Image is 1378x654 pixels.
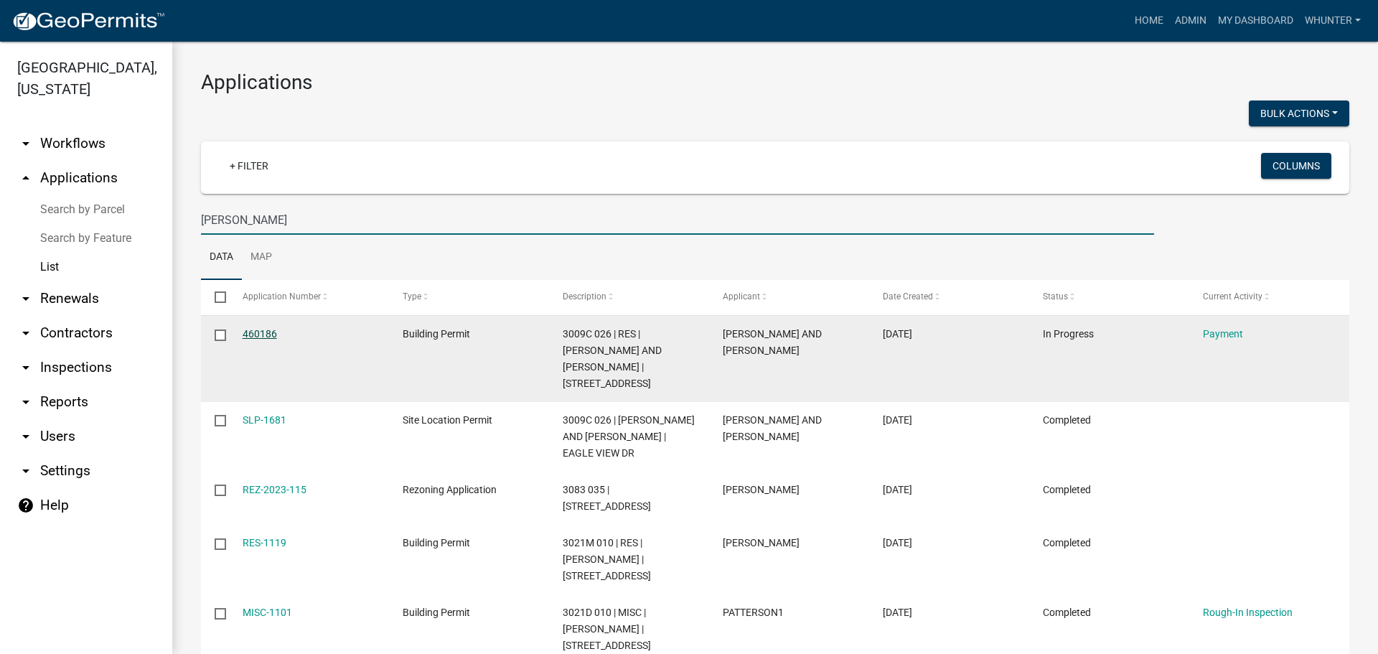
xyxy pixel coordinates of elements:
[403,414,492,426] span: Site Location Permit
[17,497,34,514] i: help
[563,537,651,581] span: 3021M 010 | RES | LINDY PATTERSON | 375 MOON CREST RDG
[243,328,277,340] a: 460186
[1189,280,1349,314] datatable-header-cell: Current Activity
[1129,7,1169,34] a: Home
[17,169,34,187] i: arrow_drop_up
[563,291,606,302] span: Description
[403,607,470,618] span: Building Permit
[883,328,912,340] span: 08/06/2025
[228,280,388,314] datatable-header-cell: Application Number
[17,324,34,342] i: arrow_drop_down
[17,428,34,445] i: arrow_drop_down
[709,280,869,314] datatable-header-cell: Applicant
[243,537,286,548] a: RES-1119
[17,135,34,152] i: arrow_drop_down
[243,414,286,426] a: SLP-1681
[883,291,933,302] span: Date Created
[869,280,1029,314] datatable-header-cell: Date Created
[1203,328,1243,340] a: Payment
[243,607,292,618] a: MISC-1101
[17,290,34,307] i: arrow_drop_down
[1169,7,1212,34] a: Admin
[1043,537,1091,548] span: Completed
[723,328,822,356] span: LINDY AND LISA FREEMAN
[201,280,228,314] datatable-header-cell: Select
[563,484,651,512] span: 3083 035 | 2649 YUKON RD
[883,414,912,426] span: 07/31/2025
[17,359,34,376] i: arrow_drop_down
[201,70,1349,95] h3: Applications
[218,153,280,179] a: + Filter
[723,537,800,548] span: Jeff Watkins
[1043,607,1091,618] span: Completed
[1203,291,1262,302] span: Current Activity
[723,607,784,618] span: PATTERSON1
[723,414,822,442] span: LINDY AND LISA FREEMAN
[242,235,281,281] a: Map
[723,484,800,495] span: Max F. Evans
[243,291,321,302] span: Application Number
[563,414,695,459] span: 3009C 026 | LINDY AND LIS FREEMAN | EAGLE VIEW DR
[388,280,548,314] datatable-header-cell: Type
[883,607,912,618] span: 09/01/2022
[201,235,242,281] a: Data
[201,205,1154,235] input: Search for applications
[1261,153,1331,179] button: Columns
[549,280,709,314] datatable-header-cell: Description
[403,484,497,495] span: Rezoning Application
[1203,607,1293,618] a: Rough-In Inspection
[1043,484,1091,495] span: Completed
[1043,328,1094,340] span: In Progress
[563,328,662,388] span: 3009C 026 | RES | LINDY AND LISA FREEMAN | 104 EAGLE VIEW DR
[17,393,34,411] i: arrow_drop_down
[883,484,912,495] span: 02/06/2023
[723,291,760,302] span: Applicant
[1043,414,1091,426] span: Completed
[1029,280,1189,314] datatable-header-cell: Status
[403,537,470,548] span: Building Permit
[563,607,651,651] span: 3021D 010 | MISC | JOEY PATTERSON | 369 MOON CREST RDG
[1249,101,1349,126] button: Bulk Actions
[883,537,912,548] span: 09/14/2022
[403,328,470,340] span: Building Permit
[1212,7,1299,34] a: My Dashboard
[1299,7,1367,34] a: whunter
[243,484,306,495] a: REZ-2023-115
[403,291,421,302] span: Type
[17,462,34,480] i: arrow_drop_down
[1043,291,1068,302] span: Status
